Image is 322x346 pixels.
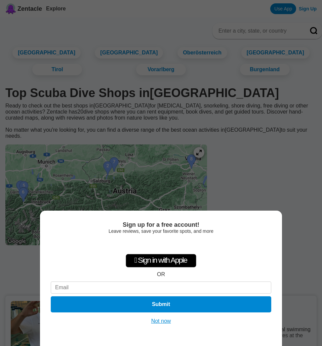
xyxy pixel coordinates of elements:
div: Sign in with Apple [126,254,196,267]
button: Not now [149,318,173,325]
input: Email [51,282,271,294]
button: Submit [51,296,271,312]
div: OR [157,271,165,277]
div: Sign up for a free account! [51,221,271,228]
div: Leave reviews, save your favorite spots, and more [51,228,271,234]
iframe: Sign in with Google Button [127,237,195,252]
